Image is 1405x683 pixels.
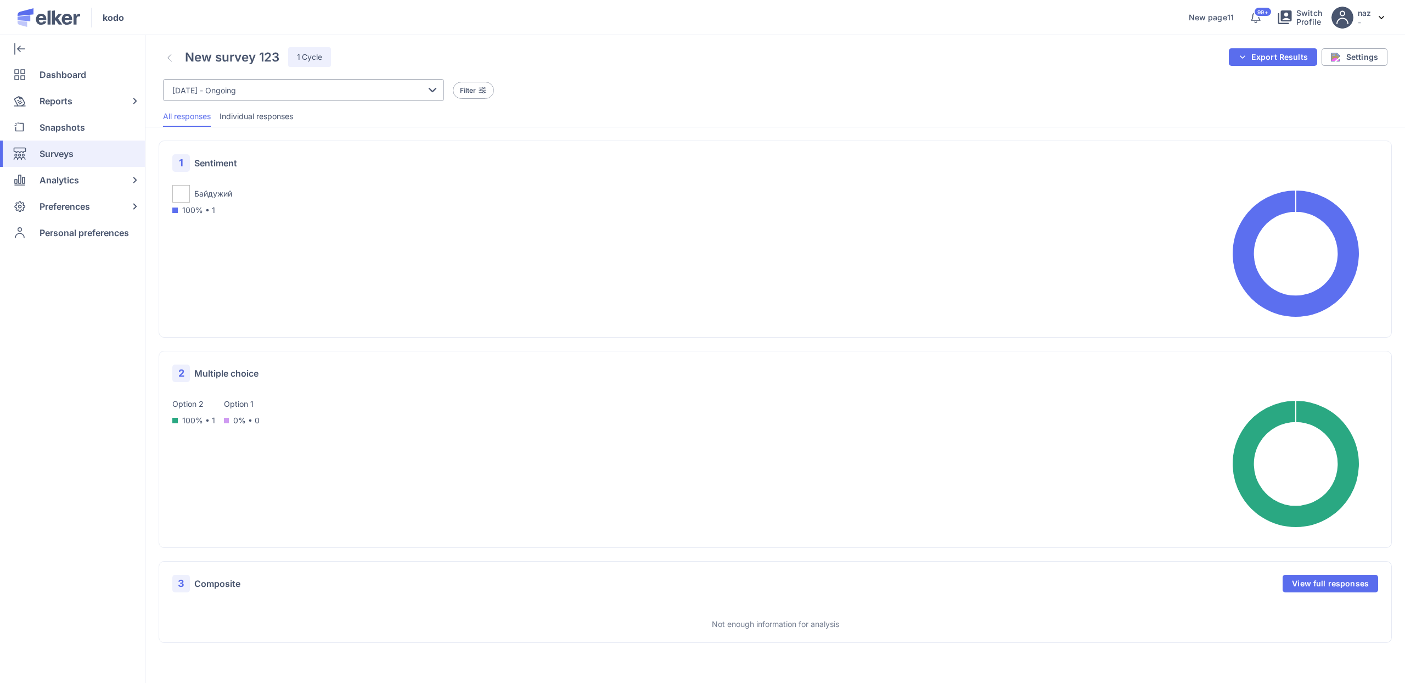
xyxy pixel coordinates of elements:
span: Dashboard [40,61,86,88]
span: 100% • 1 [182,205,215,216]
span: Multiple choice [194,367,258,379]
span: 0% • 0 [233,415,260,426]
img: Elker [18,8,80,27]
p: - [1358,18,1371,27]
span: 1 Cycle [297,52,322,63]
img: avatar [1331,7,1353,29]
span: Settings [1346,53,1378,61]
span: Individual responses [220,111,293,122]
span: Option 2 [172,399,204,410]
span: Sentiment [194,157,237,169]
span: [DATE] - Ongoing [172,86,236,95]
p: Not enough information for analysis [712,619,839,629]
span: Surveys [40,141,74,167]
span: Personal preferences [40,220,129,246]
span: Composite [194,578,240,590]
span: Snapshots [40,114,85,141]
img: svg%3e [167,54,172,61]
span: All responses [163,111,211,122]
span: kodo [103,11,124,24]
button: Filter [453,82,494,99]
span: 2 [172,365,190,382]
img: svg%3e [1238,53,1247,61]
h5: naz [1358,8,1371,18]
a: New page11 [1189,13,1234,22]
span: 1 [172,154,190,172]
span: Preferences [40,193,90,220]
button: Settings [1322,48,1387,66]
img: Байдужий [172,185,190,203]
button: Export Results [1229,48,1317,66]
h4: New survey 123 [185,49,279,64]
span: 99+ [1257,9,1268,15]
img: settings.svg [1331,53,1342,61]
span: 3 [172,575,190,592]
span: Option 1 [224,399,254,410]
img: svg%3e [1379,16,1384,19]
button: View full responses [1283,575,1378,592]
span: 100% • 1 [182,415,215,426]
span: Analytics [40,167,79,193]
span: Filter [460,86,476,94]
span: Байдужий [194,188,232,199]
span: Reports [40,88,72,114]
span: View full responses [1292,580,1369,587]
span: Switch Profile [1296,9,1323,26]
span: Export Results [1251,53,1308,61]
